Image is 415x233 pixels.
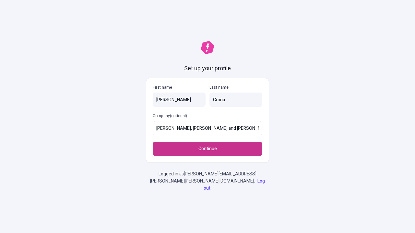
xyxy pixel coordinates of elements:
a: Log out [204,178,265,192]
p: Last name [209,85,262,90]
span: (optional) [170,113,187,119]
input: First name [153,93,206,107]
button: Continue [153,142,262,156]
p: Logged in as [PERSON_NAME][EMAIL_ADDRESS][PERSON_NAME][PERSON_NAME][DOMAIN_NAME] . [146,171,269,192]
span: Continue [198,145,217,152]
input: Last name [209,93,262,107]
input: Company(optional) [153,121,262,135]
p: First name [153,85,206,90]
h1: Set up your profile [184,64,231,73]
p: Company [153,113,262,118]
